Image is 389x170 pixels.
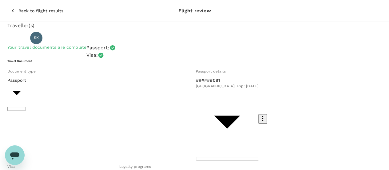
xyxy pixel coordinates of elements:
[7,77,26,83] p: Passport
[7,22,382,29] p: Traveller(s)
[7,59,382,63] h6: Travel Document
[119,164,151,169] span: Loyalty programs
[5,145,25,165] iframe: Button to launch messaging window
[7,45,86,50] span: Your travel documents are complete
[86,52,98,59] p: Visa :
[7,69,36,73] span: Document type
[34,35,39,41] span: SK
[196,83,259,89] span: [GEOGRAPHIC_DATA] | Exp: [DATE]
[178,7,211,15] p: Flight review
[45,34,104,42] p: Sanjay [PERSON_NAME]
[196,69,226,73] span: Passport details
[86,44,109,52] p: Passport :
[2,3,72,19] button: Back to flight results
[7,35,28,41] p: Traveller 1 :
[196,77,259,89] div: ######081[GEOGRAPHIC_DATA]| Exp: [DATE]
[7,164,15,169] span: Visa
[18,8,63,14] p: Back to flight results
[196,77,259,83] p: ######081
